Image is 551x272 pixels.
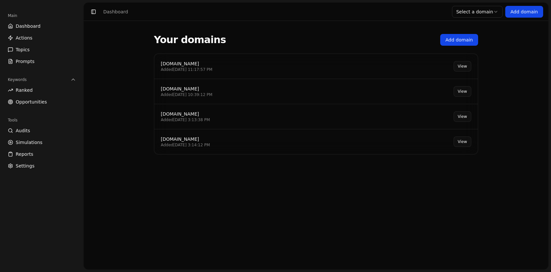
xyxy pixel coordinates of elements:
div: [DOMAIN_NAME] [161,86,212,92]
div: Added [DATE] 3:14:12 PM [161,142,210,148]
a: Actions [5,33,78,43]
div: Dashboard [103,8,128,15]
div: [DOMAIN_NAME] [161,60,212,67]
a: View [454,86,471,97]
a: Settings [5,161,78,171]
span: Settings [16,163,34,169]
a: Reports [5,149,78,159]
a: Dashboard [5,21,78,31]
span: Simulations [16,139,42,146]
div: [DOMAIN_NAME] [161,111,210,117]
div: [DOMAIN_NAME] [161,136,210,142]
span: Prompts [16,58,35,65]
a: View [454,61,471,72]
span: Topics [16,46,30,53]
a: Audits [5,125,78,136]
a: Opportunities [5,97,78,107]
button: Keywords [5,74,78,85]
a: View [454,136,471,147]
span: Opportunities [16,99,47,105]
a: View [454,111,471,122]
a: Ranked [5,85,78,95]
div: Added [DATE] 10:39:12 PM [161,92,212,97]
a: Add domain [505,6,543,18]
span: Dashboard [16,23,41,29]
span: Ranked [16,87,33,93]
span: Reports [16,151,33,157]
a: Prompts [5,56,78,67]
span: Actions [16,35,32,41]
a: Add domain [440,34,478,46]
h1: Your domains [154,34,226,46]
div: Added [DATE] 3:13:38 PM [161,117,210,122]
a: Simulations [5,137,78,148]
span: Audits [16,127,30,134]
div: Tools [5,115,78,125]
div: Main [5,10,78,21]
a: Topics [5,44,78,55]
div: Added [DATE] 11:17:57 PM [161,67,212,72]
